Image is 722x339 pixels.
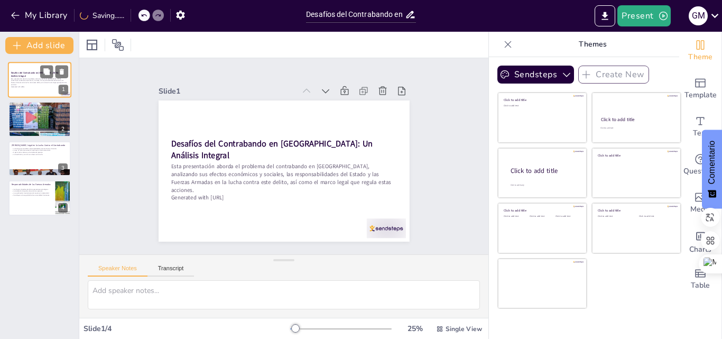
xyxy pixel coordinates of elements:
div: Change the overall theme [679,32,721,70]
div: Click to add text [530,215,553,218]
div: Slide 1 [165,73,302,97]
div: g m [689,6,708,25]
p: Generated with [URL] [167,182,392,214]
p: Esta presentación aborda el problema del contrabando en [GEOGRAPHIC_DATA], analizando sus efectos... [168,151,395,206]
div: 25 % [402,324,428,334]
div: Slide 1 / 4 [84,324,290,334]
div: Add images, graphics, shapes or video [679,184,721,222]
strong: Desafíos del Contrabando en [GEOGRAPHIC_DATA]: Un Análisis Integral [11,71,62,77]
div: Click to add text [639,215,672,218]
div: Click to add title [504,98,579,102]
p: La interdicción y sanción son claves en la lucha. [12,153,68,155]
div: 2 [58,124,68,134]
button: Duplicate Slide [40,65,53,78]
button: Speaker Notes [88,265,147,277]
div: Add text boxes [679,108,721,146]
button: Create New [578,66,649,84]
button: Add slide [5,37,73,54]
strong: Desafíos del Contrabando en [GEOGRAPHIC_DATA]: Un Análisis Integral [171,126,374,158]
input: Insert title [306,7,405,22]
div: Click to add title [598,208,673,213]
div: 3 [58,163,68,173]
p: A pesar de los avances, el contrabando persiste. [12,151,68,153]
p: [PERSON_NAME] Legal en la Lucha Contra el Contrabando [12,144,68,147]
div: 2 [8,102,71,136]
div: 1 [8,62,71,98]
button: Sendsteps [497,66,574,84]
span: Questions [683,166,718,177]
span: Template [684,89,717,101]
div: Click to add text [600,127,671,130]
div: Add charts and graphs [679,222,721,260]
font: Comentario [707,141,716,185]
p: La Ley N.º 1053 promueve la coordinación interinstitucional. [12,150,68,152]
div: Click to add title [511,167,578,176]
button: Transcript [147,265,195,277]
div: Click to add body [511,184,577,187]
button: Export to PowerPoint [595,5,615,26]
p: Themes [516,32,669,57]
p: La instalación de puntos de control es esencial. [12,190,52,193]
button: Delete Slide [55,65,68,78]
span: Charts [689,244,711,255]
div: Add a table [679,260,721,298]
span: Media [690,204,711,215]
span: Single View [446,325,482,333]
div: Saving...... [80,11,124,21]
span: Table [691,280,710,291]
div: Add ready made slides [679,70,721,108]
span: Text [693,127,708,139]
div: Click to add text [556,215,579,218]
p: Responsabilidades de las Fuerzas Armadas [12,183,52,186]
div: Click to add title [598,153,673,157]
p: La Constitución establece responsabilidades para las Fuerzas Armadas. [12,148,68,150]
p: El contrabando reduce la recaudación fiscal. [12,105,68,107]
div: Click to add title [601,116,671,123]
div: 4 [8,180,71,215]
div: Click to add text [504,215,527,218]
span: Theme [688,51,712,63]
div: Layout [84,36,100,53]
div: Click to add text [598,215,631,218]
div: 3 [8,141,71,176]
div: Get real-time input from your audience [679,146,721,184]
p: La coordinación interinstitucional maximiza la efectividad. [12,192,52,194]
p: Generated with [URL] [11,86,68,88]
button: g m [689,5,708,26]
p: Las Fuerzas Armadas planifican operaciones estratégicas. [12,188,52,190]
button: Present [617,5,670,26]
div: 1 [59,85,68,95]
button: Comentarios - Mostrar encuesta [702,130,722,209]
p: Fomenta el desempleo y la informalidad laboral. [12,111,68,113]
p: El contrabando afecta la producción nacional. [12,107,68,109]
p: Impacto Económico del Contrabando [12,103,68,106]
div: 4 [58,203,68,213]
div: Click to add text [504,105,579,107]
p: Esta presentación aborda el problema del contrabando en [GEOGRAPHIC_DATA], analizando sus efectos... [11,78,68,86]
button: My Library [8,7,72,24]
div: Click to add title [504,208,579,213]
p: El contrabando genera pérdidas millonarias al Estado. [12,109,68,112]
p: Contribuyen a la seguridad de las comunidades fronterizas. [12,194,52,196]
span: Position [112,39,124,51]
